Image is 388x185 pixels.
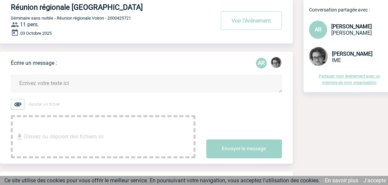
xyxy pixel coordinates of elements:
[256,58,267,69] div: Adrien RUIZ
[331,23,372,30] span: [PERSON_NAME]
[256,58,267,69] p: AR
[271,57,282,69] div: Anne-Françoise BONHOMME
[332,51,372,57] span: [PERSON_NAME]
[20,22,39,28] span: 11 pers.
[331,30,372,36] span: [PERSON_NAME]
[206,139,282,158] button: Envoyer le message
[309,47,328,66] img: 101028-0.jpg
[11,3,195,11] h4: Réunion régionale [GEOGRAPHIC_DATA]
[364,177,386,184] a: J'accepte
[16,133,24,141] img: file_download.svg
[11,16,131,21] span: Séminaire sans nuitée - Réunion régionale Voiron - 2000425721
[319,74,380,85] a: Partager mon événement avec un membre de mon organisation
[11,60,57,66] p: Écrire un message :
[332,57,341,63] span: IME
[20,31,52,36] span: 03 Octobre 2025
[29,102,60,107] span: Ajouter un fichier
[315,26,321,33] span: AR
[271,57,282,68] img: 101028-0.jpg
[221,11,282,30] button: Voir l'événement
[325,177,359,184] a: En savoir plus
[5,177,320,184] span: Ce site utilise des cookies pour vous offrir le meilleur service. En poursuivant votre navigation...
[24,120,104,154] span: Glissez ou déposer des fichiers ici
